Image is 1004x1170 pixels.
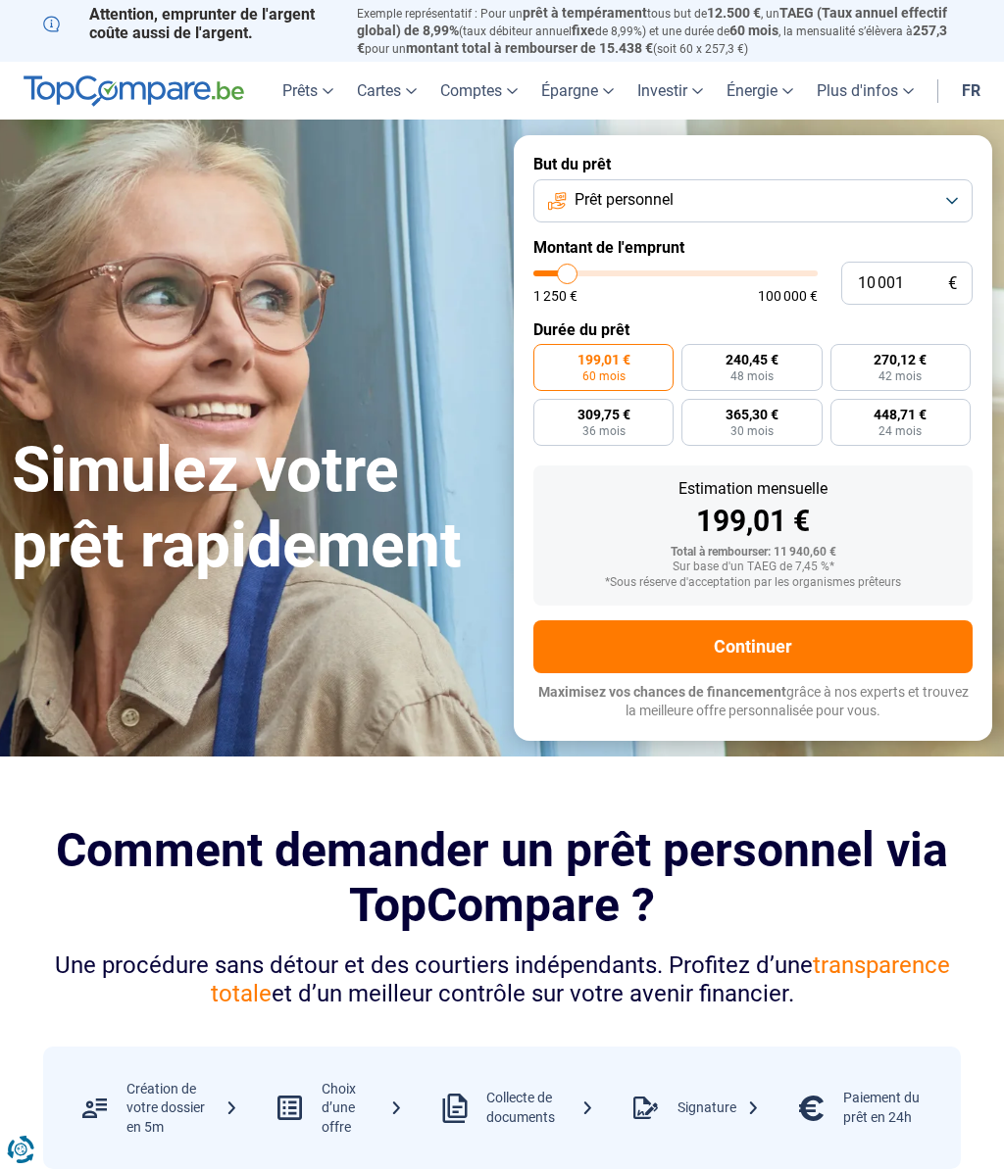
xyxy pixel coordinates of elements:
[805,62,926,120] a: Plus d'infos
[730,425,774,437] span: 30 mois
[43,823,961,931] h2: Comment demander un prêt personnel via TopCompare ?
[626,62,715,120] a: Investir
[843,1089,941,1127] div: Paiement du prêt en 24h
[24,75,244,107] img: TopCompare
[730,370,774,382] span: 48 mois
[43,5,333,42] p: Attention, emprunter de l'argent coûte aussi de l'argent.
[486,1089,594,1127] div: Collecte de documents
[428,62,529,120] a: Comptes
[582,425,626,437] span: 36 mois
[948,275,957,292] span: €
[577,353,630,366] span: 199,01 €
[126,1080,238,1138] div: Création de votre dossier en 5m
[950,62,992,120] a: fr
[523,5,647,21] span: prêt à tempérament
[726,353,778,366] span: 240,45 €
[533,683,973,721] p: grâce à nos experts et trouvez la meilleure offre personnalisée pour vous.
[758,289,818,303] span: 100 000 €
[271,62,345,120] a: Prêts
[211,951,950,1007] span: transparence totale
[357,23,947,56] span: 257,3 €
[707,5,761,21] span: 12.500 €
[582,370,626,382] span: 60 mois
[345,62,428,120] a: Cartes
[575,189,674,211] span: Prêt personnel
[878,370,922,382] span: 42 mois
[549,546,957,560] div: Total à rembourser: 11 940,60 €
[12,433,490,584] h1: Simulez votre prêt rapidement
[874,353,927,366] span: 270,12 €
[533,289,577,303] span: 1 250 €
[322,1080,403,1138] div: Choix d’une offre
[549,481,957,497] div: Estimation mensuelle
[43,951,961,1008] div: Une procédure sans détour et des courtiers indépendants. Profitez d’une et d’un meilleur contrôle...
[678,1098,760,1118] div: Signature
[572,23,595,38] span: fixe
[726,408,778,421] span: 365,30 €
[406,40,653,56] span: montant total à rembourser de 15.438 €
[715,62,805,120] a: Énergie
[538,684,786,700] span: Maximisez vos chances de financement
[533,320,973,339] label: Durée du prêt
[729,23,778,38] span: 60 mois
[529,62,626,120] a: Épargne
[878,425,922,437] span: 24 mois
[533,155,973,173] label: But du prêt
[549,576,957,590] div: *Sous réserve d'acceptation par les organismes prêteurs
[577,408,630,421] span: 309,75 €
[533,238,973,257] label: Montant de l'emprunt
[533,620,973,673] button: Continuer
[874,408,927,421] span: 448,71 €
[357,5,947,38] span: TAEG (Taux annuel effectif global) de 8,99%
[533,179,973,222] button: Prêt personnel
[549,561,957,574] div: Sur base d'un TAEG de 7,45 %*
[357,5,961,57] p: Exemple représentatif : Pour un tous but de , un (taux débiteur annuel de 8,99%) et une durée de ...
[549,507,957,536] div: 199,01 €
